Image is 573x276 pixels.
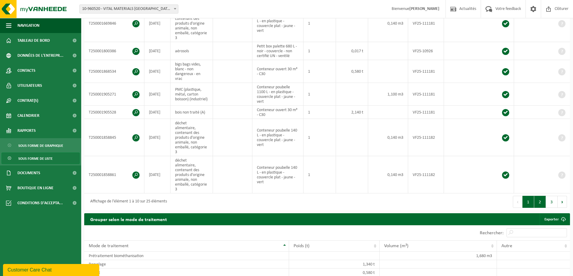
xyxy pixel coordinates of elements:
td: 1 [303,119,336,156]
td: 1 [303,60,336,83]
td: Prétraitement biométhanisation [84,252,289,260]
span: Tableau de bord [17,33,50,48]
a: Sous forme de liste [2,153,80,164]
td: VF25-111181 [408,83,444,106]
span: Mode de traitement [89,244,128,248]
td: 1 [303,156,336,193]
label: Rechercher: [480,231,504,235]
td: [DATE] [144,119,171,156]
td: 1 [303,83,336,106]
span: Calendrier [17,108,39,123]
td: déchet alimentaire, contenant des produits d'origine animale, non emballé, catégorie 3 [171,5,213,42]
td: 2,140 t [336,106,368,119]
span: Sous forme de graphique [18,140,63,151]
td: 0,140 m3 [368,119,408,156]
td: Conteneur poubelle 140 L - en plastique - couvercle plat - jaune - vert [252,119,303,156]
td: T250001858845 [84,119,144,156]
td: VF25-111181 [408,60,444,83]
td: VF25-111181 [408,106,444,119]
td: 1,100 m3 [368,83,408,106]
button: Previous [513,196,522,208]
td: VF25-111182 [408,156,444,193]
td: 1,340 t [289,260,380,268]
td: T250001858861 [84,156,144,193]
span: Boutique en ligne [17,180,54,196]
button: 3 [546,196,558,208]
td: [DATE] [144,60,171,83]
td: [DATE] [144,106,171,119]
span: Volume (m³) [384,244,408,248]
td: Conteneur ouvert 30 m³ - C30 [252,60,303,83]
span: Conditions d'accepta... [17,196,63,211]
td: 1 [303,5,336,42]
a: Sous forme de graphique [2,140,80,151]
td: 0,017 t [336,42,368,60]
div: Affichage de l'élément 1 à 10 sur 25 éléments [87,196,167,207]
td: aérosols [171,42,213,60]
td: VF25-111181 [408,5,444,42]
a: Exporter [540,213,569,225]
td: T250001868534 [84,60,144,83]
td: T250001669846 [84,5,144,42]
td: Petit box palette 680 L - noir - couvercle - non certifié UN - ventilé [252,42,303,60]
td: VF25-10926 [408,42,444,60]
td: [DATE] [144,42,171,60]
button: Next [558,196,567,208]
span: 10-960520 - VITAL MATERIALS BELGIUM S.A. - TILLY [80,5,178,13]
td: [DATE] [144,5,171,42]
span: Autre [501,244,512,248]
td: 1,680 m3 [380,252,497,260]
span: Contacts [17,63,35,78]
td: 0,140 m3 [368,156,408,193]
span: Rapports [17,123,36,138]
td: Conteneur poubelle 1100 L - en plastique - couvercle plat - jaune - vert [252,83,303,106]
span: Utilisateurs [17,78,42,93]
td: Conteneur ouvert 30 m³ - C30 [252,106,303,119]
td: [DATE] [144,156,171,193]
span: 10-960520 - VITAL MATERIALS BELGIUM S.A. - TILLY [79,5,178,14]
td: bois non traité (A) [171,106,213,119]
span: Poids (t) [294,244,310,248]
strong: [PERSON_NAME] [409,7,439,11]
span: Données de l'entrepr... [17,48,63,63]
td: Recyclage [84,260,289,268]
iframe: chat widget [3,263,100,276]
td: T250001800386 [84,42,144,60]
td: [DATE] [144,83,171,106]
td: bigs bags vides, blanc - non dangereux - en vrac [171,60,213,83]
td: PMC (plastique, métal, carton boisson) (industriel) [171,83,213,106]
td: déchet alimentaire, contenant des produits d'origine animale, non emballé, catégorie 3 [171,156,213,193]
td: 0,140 m3 [368,5,408,42]
h2: Grouper selon le mode de traitement [84,213,173,225]
td: T250001905528 [84,106,144,119]
td: 0,580 t [336,60,368,83]
span: Contrat(s) [17,93,38,108]
td: Conteneur poubelle 140 L - en plastique - couvercle plat - jaune - vert [252,156,303,193]
td: T250001905271 [84,83,144,106]
span: Sous forme de liste [18,153,53,164]
td: déchet alimentaire, contenant des produits d'origine animale, non emballé, catégorie 3 [171,119,213,156]
td: 1 [303,42,336,60]
td: Conteneur poubelle 140 L - en plastique - couvercle plat - jaune - vert [252,5,303,42]
td: VF25-111182 [408,119,444,156]
button: 1 [522,196,534,208]
span: Documents [17,165,40,180]
td: 1 [303,106,336,119]
span: Navigation [17,18,39,33]
button: 2 [534,196,546,208]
